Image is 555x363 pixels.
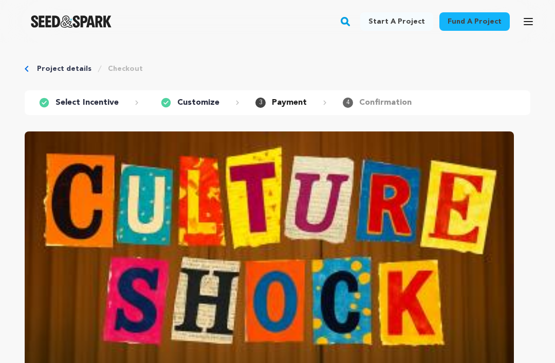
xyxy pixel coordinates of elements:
div: Breadcrumb [25,64,530,74]
img: Seed&Spark Logo Dark Mode [31,15,112,28]
a: Fund a project [439,12,510,31]
span: 3 [255,98,266,108]
p: Select Incentive [55,97,119,109]
a: Checkout [108,64,143,74]
a: Seed&Spark Homepage [31,15,112,28]
span: 4 [343,98,353,108]
a: Project details [37,64,91,74]
p: Customize [177,97,219,109]
a: Start a project [360,12,433,31]
p: Confirmation [359,97,412,109]
p: Payment [272,97,307,109]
